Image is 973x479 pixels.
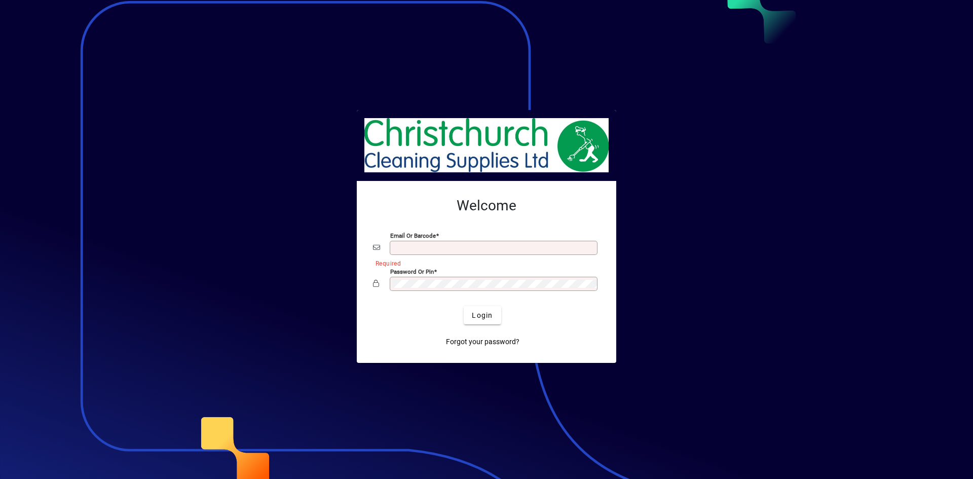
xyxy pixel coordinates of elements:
[390,268,434,275] mat-label: Password or Pin
[376,257,592,268] mat-error: Required
[373,197,600,214] h2: Welcome
[472,310,493,321] span: Login
[390,232,436,239] mat-label: Email or Barcode
[464,306,501,324] button: Login
[446,337,519,347] span: Forgot your password?
[442,333,523,351] a: Forgot your password?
